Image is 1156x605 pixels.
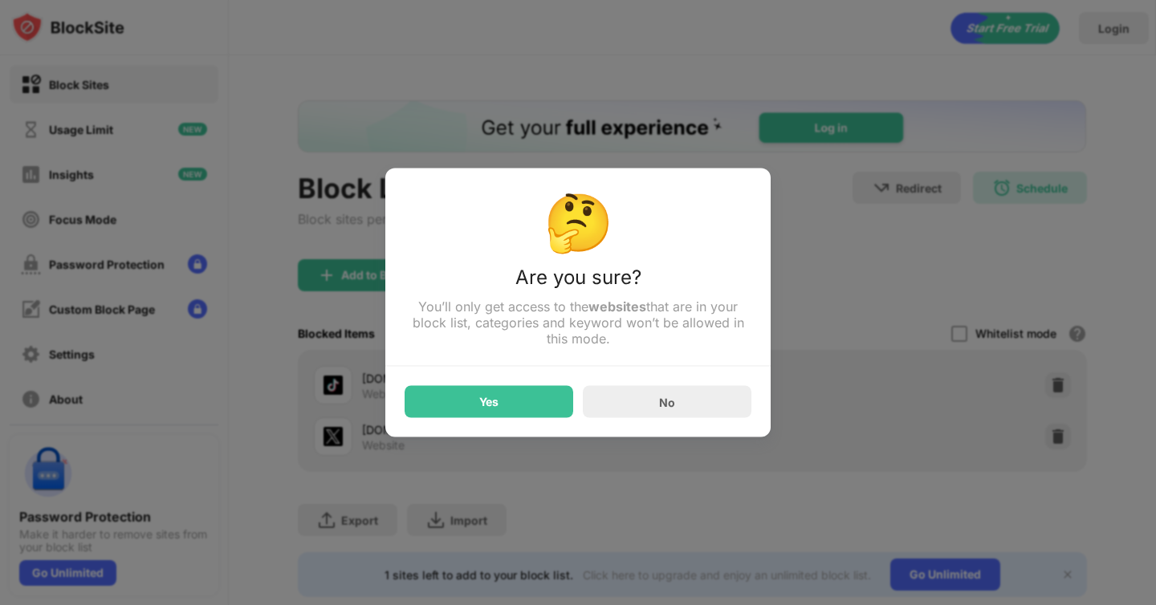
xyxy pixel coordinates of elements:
[405,188,751,256] div: 🤔
[479,396,499,408] div: Yes
[405,266,751,298] div: Are you sure?
[588,298,646,315] strong: websites
[659,395,675,408] div: No
[405,298,751,347] div: You’ll only get access to the that are in your block list, categories and keyword won’t be allowe...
